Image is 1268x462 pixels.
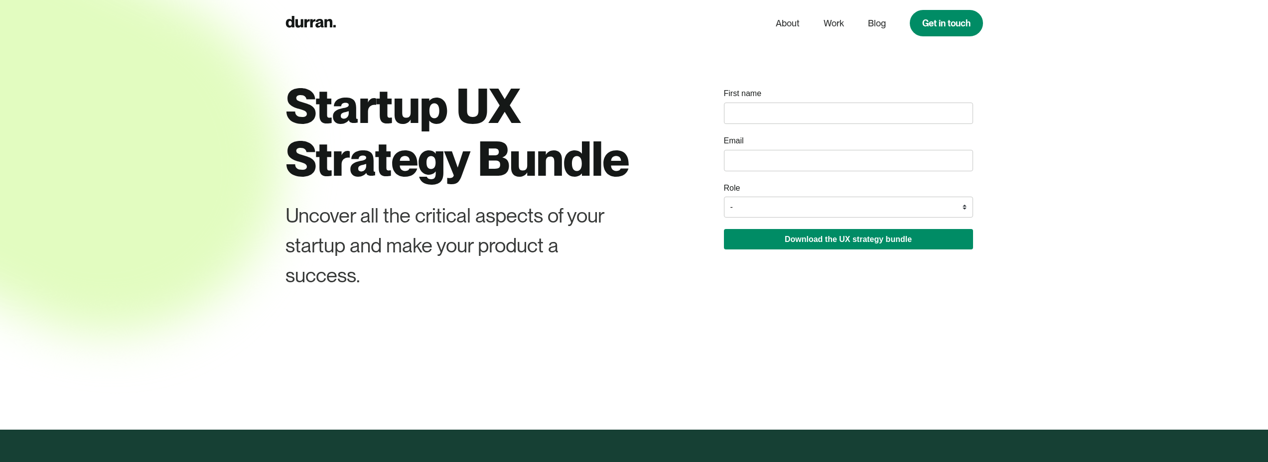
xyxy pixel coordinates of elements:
input: email [724,150,973,171]
a: home [285,13,336,33]
label: First name [724,88,762,99]
label: Role [724,183,740,194]
a: Get in touch [910,10,983,36]
a: Work [824,14,844,33]
a: About [776,14,800,33]
label: Email [724,135,744,146]
button: Download the UX strategy bundle [724,229,973,249]
div: Uncover all the critical aspects of your startup and make your product a success. [285,201,617,290]
a: Blog [868,14,886,33]
select: role [724,197,973,218]
input: name [724,103,973,124]
h1: Startup UX Strategy Bundle [285,80,654,185]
